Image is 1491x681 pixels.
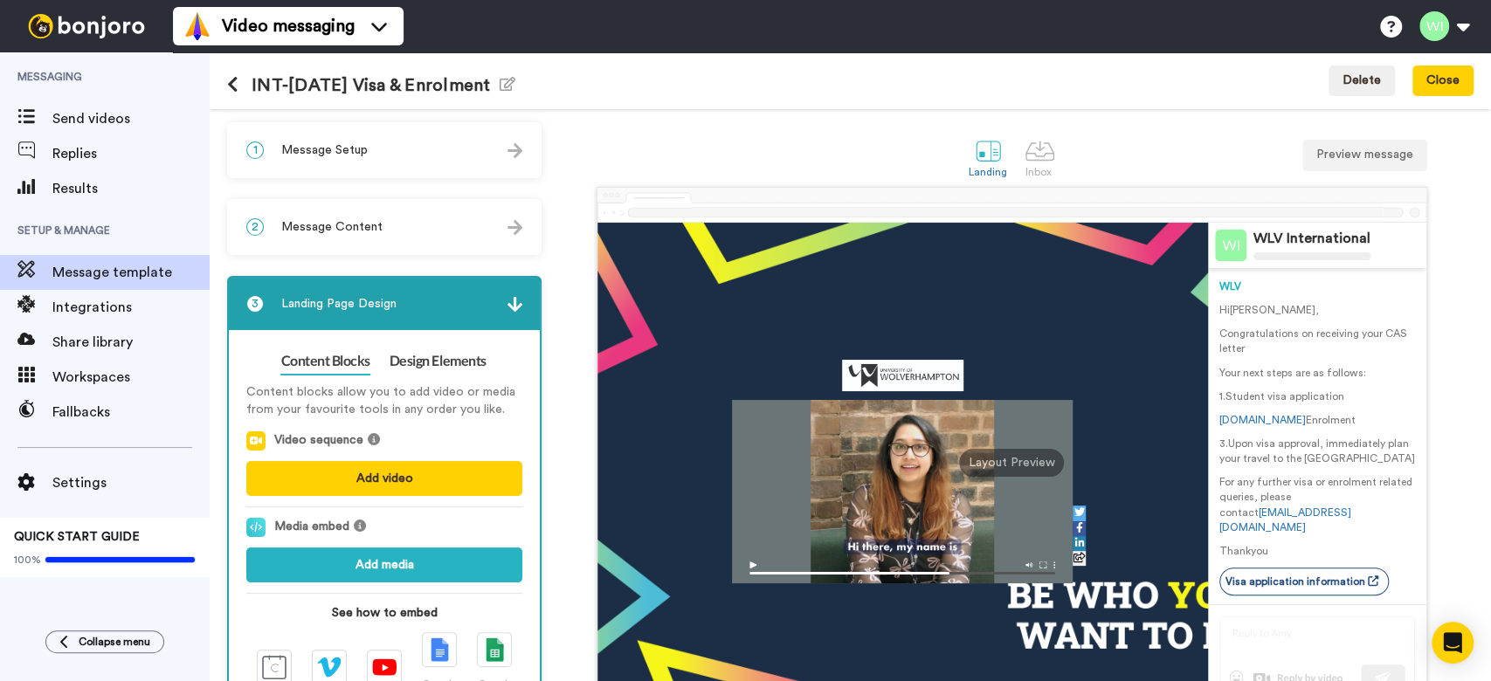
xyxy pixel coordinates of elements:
[52,297,210,318] span: Integrations
[280,347,369,375] a: Content Blocks
[52,367,210,388] span: Workspaces
[1219,507,1351,533] a: [EMAIL_ADDRESS][DOMAIN_NAME]
[14,531,140,543] span: QUICK START GUIDE
[1302,140,1427,171] button: Preview message
[45,630,164,653] button: Collapse menu
[1219,327,1415,356] p: Congratulations on receiving your CAS letter
[52,402,210,423] span: Fallbacks
[1025,166,1055,178] div: Inbox
[507,220,522,235] img: arrow.svg
[246,604,522,622] strong: See how to embed
[52,108,210,129] span: Send videos
[227,75,514,95] h1: INT-[DATE] Visa & Enrolment
[246,383,522,418] p: Content blocks allow you to add video or media from your favourite tools in any order you like.
[390,347,487,375] a: Design Elements
[246,431,266,451] img: AddVideo.svg
[52,332,210,353] span: Share library
[1215,230,1246,261] img: Profile Image
[1253,230,1370,247] div: WLV International
[79,635,150,649] span: Collapse menu
[262,655,286,679] img: calendly.svg
[1219,415,1306,425] a: [DOMAIN_NAME]
[246,547,522,582] button: Add media
[274,518,349,537] span: Media embed
[486,637,503,662] img: Google_Sheets.svg
[969,166,1008,178] div: Landing
[52,262,210,283] span: Message template
[1412,65,1474,97] button: Close
[1219,567,1389,595] a: Visa application information
[960,127,1017,187] a: Landing
[1219,389,1415,404] p: 1.Student visa application
[1219,413,1415,428] p: Enrolment
[1432,622,1474,664] div: Open Intercom Messenger
[959,449,1064,477] div: Layout Preview
[246,141,264,159] span: 1
[274,431,363,451] span: Video sequence
[431,637,449,662] img: GoogleDocs.svg
[281,295,397,313] span: Landing Page Design
[227,122,542,178] div: 1Message Setup
[1219,366,1415,381] p: Your next steps are as follows:
[281,141,368,159] span: Message Setup
[246,218,264,236] span: 2
[317,657,342,678] img: vimeo.svg
[1219,437,1415,466] p: 3.Upon visa approval, immediately plan your travel to the [GEOGRAPHIC_DATA]
[246,461,522,496] button: Add video
[1016,127,1064,187] a: Inbox
[372,658,397,677] img: youtube.svg
[246,295,264,313] span: 3
[21,14,152,38] img: bj-logo-header-white.svg
[52,143,210,164] span: Replies
[246,518,266,537] img: Embed.svg
[52,178,210,199] span: Results
[227,199,542,255] div: 2Message Content
[732,553,1073,583] img: player-controls-full.svg
[842,360,963,391] img: c0db3496-36db-47dd-bc5f-9f3a1f8391a7
[507,143,522,158] img: arrow.svg
[1219,279,1415,294] div: WLV
[1219,303,1415,318] p: Hi [PERSON_NAME] ,
[183,12,211,40] img: vm-color.svg
[14,553,41,567] span: 100%
[1329,65,1395,97] button: Delete
[281,218,383,236] span: Message Content
[507,297,522,312] img: arrow.svg
[52,472,210,493] span: Settings
[1219,475,1415,535] p: For any further visa or enrolment related queries, please contact
[222,14,355,38] span: Video messaging
[1219,544,1415,559] p: Thankyou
